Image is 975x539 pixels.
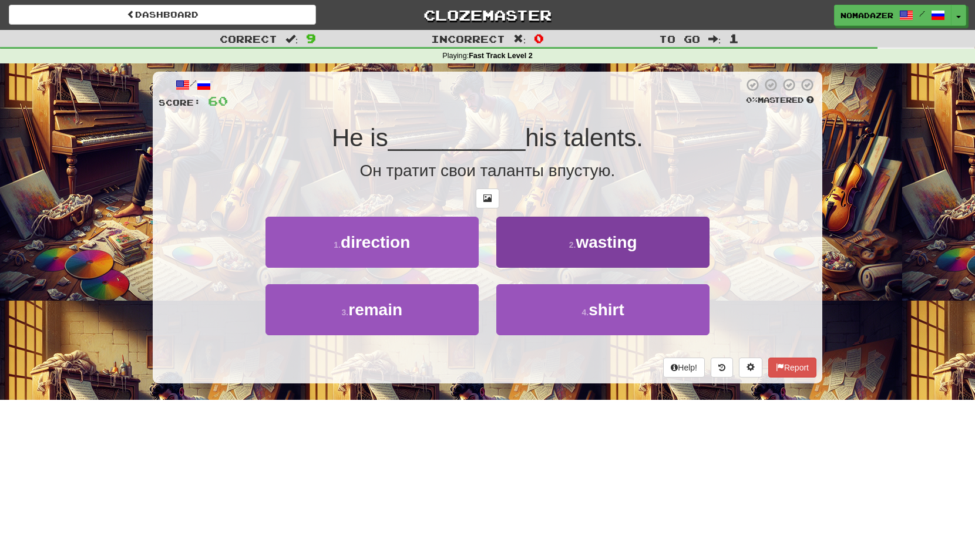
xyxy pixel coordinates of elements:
[534,31,544,45] span: 0
[768,358,816,378] button: Report
[334,240,341,250] small: 1 .
[840,10,893,21] span: Nomadazer
[496,217,710,268] button: 2.wasting
[332,124,388,151] span: He is
[919,9,925,18] span: /
[746,95,758,105] span: 0 %
[265,284,479,335] button: 3.remain
[589,301,624,319] span: shirt
[834,5,952,26] a: Nomadazer /
[569,240,576,250] small: 2 .
[159,97,201,107] span: Score:
[159,159,816,183] div: Он тратит свои таланты впустую.
[306,31,316,45] span: 9
[9,5,316,25] a: Dashboard
[663,358,705,378] button: Help!
[576,233,637,251] span: wasting
[659,33,700,45] span: To go
[708,34,721,44] span: :
[476,188,499,208] button: Show image (alt+x)
[581,308,589,317] small: 4 .
[208,93,228,108] span: 60
[342,308,349,317] small: 3 .
[348,301,402,319] span: remain
[496,284,710,335] button: 4.shirt
[513,34,526,44] span: :
[341,233,410,251] span: direction
[711,358,733,378] button: Round history (alt+y)
[334,5,641,25] a: Clozemaster
[729,31,739,45] span: 1
[159,78,228,92] div: /
[220,33,277,45] span: Correct
[285,34,298,44] span: :
[469,52,533,60] strong: Fast Track Level 2
[265,217,479,268] button: 1.direction
[431,33,505,45] span: Incorrect
[744,95,816,106] div: Mastered
[388,124,526,151] span: __________
[525,124,643,151] span: his talents.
